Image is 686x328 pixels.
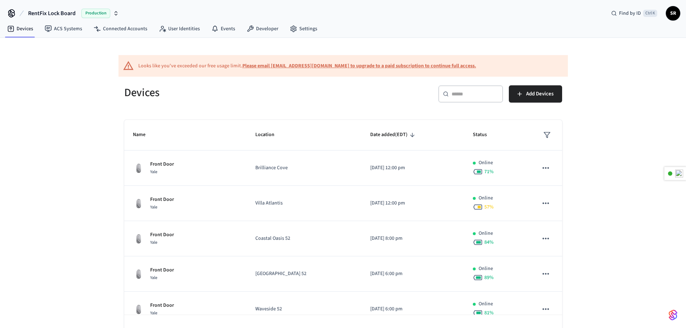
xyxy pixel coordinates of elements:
[479,194,493,202] p: Online
[133,198,144,209] img: August Wifi Smart Lock 3rd Gen, Silver, Front
[150,196,174,203] p: Front Door
[133,268,144,280] img: August Wifi Smart Lock 3rd Gen, Silver, Front
[484,309,494,316] span: 81 %
[370,270,456,278] p: [DATE] 6:00 pm
[255,270,353,278] p: [GEOGRAPHIC_DATA] 52
[370,305,456,313] p: [DATE] 6:00 pm
[479,230,493,237] p: Online
[484,274,494,281] span: 89 %
[150,239,157,246] span: Yale
[255,129,284,140] span: Location
[479,265,493,273] p: Online
[669,309,677,321] img: SeamLogoGradient.69752ec5.svg
[370,129,417,140] span: Date added(EDT)
[206,22,241,35] a: Events
[619,10,641,17] span: Find by ID
[28,9,76,18] span: RentFix Lock Board
[242,62,476,69] a: Please email [EMAIL_ADDRESS][DOMAIN_NAME] to upgrade to a paid subscription to continue full access.
[133,304,144,315] img: August Wifi Smart Lock 3rd Gen, Silver, Front
[150,204,157,210] span: Yale
[255,305,353,313] p: Waveside 52
[666,6,680,21] button: SR
[484,203,494,211] span: 57 %
[473,129,496,140] span: Status
[484,239,494,246] span: 84 %
[241,22,284,35] a: Developer
[150,266,174,274] p: Front Door
[643,10,657,17] span: Ctrl K
[150,275,157,281] span: Yale
[605,7,663,20] div: Find by IDCtrl K
[150,231,174,239] p: Front Door
[133,162,144,174] img: August Wifi Smart Lock 3rd Gen, Silver, Front
[370,235,456,242] p: [DATE] 8:00 pm
[479,159,493,167] p: Online
[526,89,553,99] span: Add Devices
[1,22,39,35] a: Devices
[150,169,157,175] span: Yale
[153,22,206,35] a: User Identities
[150,161,174,168] p: Front Door
[479,300,493,308] p: Online
[133,129,155,140] span: Name
[133,233,144,244] img: August Wifi Smart Lock 3rd Gen, Silver, Front
[370,199,456,207] p: [DATE] 12:00 pm
[124,85,339,100] h5: Devices
[667,7,680,20] span: SR
[370,164,456,172] p: [DATE] 12:00 pm
[39,22,88,35] a: ACS Systems
[150,302,174,309] p: Front Door
[255,164,353,172] p: Brilliance Cove
[484,168,494,175] span: 71 %
[150,310,157,316] span: Yale
[255,235,353,242] p: Coastal Oasis 52
[509,85,562,103] button: Add Devices
[284,22,323,35] a: Settings
[88,22,153,35] a: Connected Accounts
[81,9,110,18] span: Production
[255,199,353,207] p: Villa Atlantis
[138,62,476,70] div: Looks like you've exceeded our free usage limit.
